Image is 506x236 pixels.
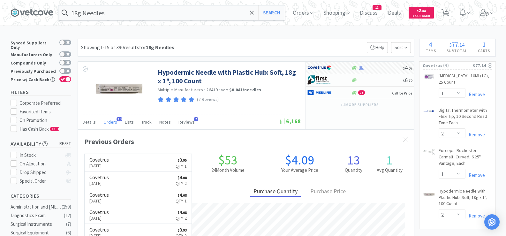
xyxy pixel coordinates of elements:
img: 8223a2f082084cf0b0fe28a75a1ef14a_470936.png [423,109,435,114]
span: for [139,44,174,50]
h1: $4.09 [264,154,336,166]
span: $ [177,176,179,180]
div: ( 259 ) [62,203,71,211]
div: In Stock [19,151,62,159]
strong: 18g Needles [146,44,174,50]
a: Covetrus[DATE]$4.08Qty:1 [85,189,192,207]
span: $ [417,9,419,13]
span: 7 [194,117,198,121]
h6: Covetrus [89,209,109,215]
span: Reviews [178,119,195,125]
span: Orders [103,119,117,125]
span: 4 [177,192,187,198]
a: Remove [465,91,485,97]
a: Forceps: Rochester Carmalt, Curved, 6.25" Vantage, Each [439,148,492,169]
span: $ [177,193,179,198]
input: Search by item, sku, manufacturer, ingredient, size... [58,5,285,20]
h2: Your Average Price [264,166,336,174]
span: 4 [403,64,412,71]
span: . 08 [182,193,187,198]
span: . 08 [182,210,187,215]
span: . 80 [421,9,426,13]
img: a646391c64b94eb2892348a965bf03f3_134.png [307,88,331,97]
strong: $0.041 / needles [229,87,261,93]
p: Qty: 1 [176,163,187,170]
span: Sort [391,42,411,53]
span: 3 [177,156,187,163]
a: Digital Thermometer with Flexi Tip, 10 Second Read Time Each [439,107,492,129]
div: Purchase Quantity [250,187,301,197]
span: $ [403,78,405,83]
span: Details [83,119,96,125]
span: · [219,87,220,93]
a: Remove [465,172,485,178]
span: 3 [177,226,187,233]
button: +4more suppliers [337,100,382,109]
span: 77 [452,40,458,48]
a: $2.80Cash Back [409,4,434,21]
h2: Avg Quantity [372,166,408,174]
span: Lists [125,119,134,125]
p: (7 Reviews) [197,96,219,103]
span: 4 [177,209,187,215]
div: Corporate Preferred [19,99,71,107]
h6: Covetrus [89,192,109,197]
div: Diagnostics Exam [11,212,62,219]
span: $ [449,42,452,48]
span: 4 [429,40,432,48]
p: [DATE] [89,180,109,187]
img: ce2e484cb1c341e9b9da15f7a8ef77e3_233789.png [92,68,147,110]
a: Remove [465,132,485,138]
p: Qty: 2 [176,215,187,222]
span: 4 [177,174,187,180]
a: Multiple Manufacturers [158,87,203,93]
a: Covetrus[DATE]$4.08Qty:2 [85,206,192,224]
span: Notes [159,119,171,125]
a: Covetrus[DATE]$3.95Qty:1 [85,154,192,171]
h2: Quantity [336,166,372,174]
span: 10 [117,117,122,121]
a: Deals [385,10,404,16]
span: 1 [482,40,486,48]
div: Showing 1-15 of 390 results [81,43,174,52]
div: $77.14 [473,62,492,69]
span: $ [177,210,179,215]
p: Help [367,42,388,53]
span: 6,168 [279,118,301,125]
img: fdeb4549a6544a6ea4d2acb0681af8e6_797959.png [423,74,435,80]
img: 77fca1acd8b6420a9015268ca798ef17_1.png [307,63,331,72]
span: . 72 [408,78,412,83]
div: Synced Suppliers Only [11,40,56,49]
div: ( 12 ) [64,212,71,219]
a: Remove [465,213,485,219]
a: Covetrus[DATE]$4.08Qty:2 [85,171,192,189]
span: · [204,87,205,93]
img: ce2e484cb1c341e9b9da15f7a8ef77e3_233789.png [423,189,435,199]
span: $ [177,158,179,163]
h4: Carts [473,48,495,54]
h1: 1 [372,154,408,166]
a: 4 [439,11,452,17]
div: Surgical Instruments [11,220,62,228]
span: 11 [373,5,381,10]
p: Qty: 1 [176,197,187,204]
a: [MEDICAL_DATA]: 10Ml (1G), 25 Count [439,73,492,88]
h6: Covetrus [89,227,109,232]
a: Hypodermic Needle with Plastic Hub: Soft, 18g x 1", 100 Count [439,188,492,209]
span: 14 [459,42,464,48]
h5: Categories [11,192,71,200]
div: . [442,41,473,48]
span: CB [50,127,57,131]
h2: 24 Month Volume [192,166,264,174]
a: Hypodermic Needle with Plastic Hub: Soft, 18g x 1", 100 Count [158,68,299,86]
span: 6 [403,76,412,84]
span: reset [59,141,71,147]
h6: Covetrus [89,175,109,180]
span: . 08 [182,176,187,180]
div: Previous Orders [84,136,408,147]
div: Purchase Price [307,187,349,197]
span: Has Cash Back [19,126,59,132]
p: [DATE] [89,197,109,204]
button: Search [258,5,285,20]
h1: $53 [192,154,264,166]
